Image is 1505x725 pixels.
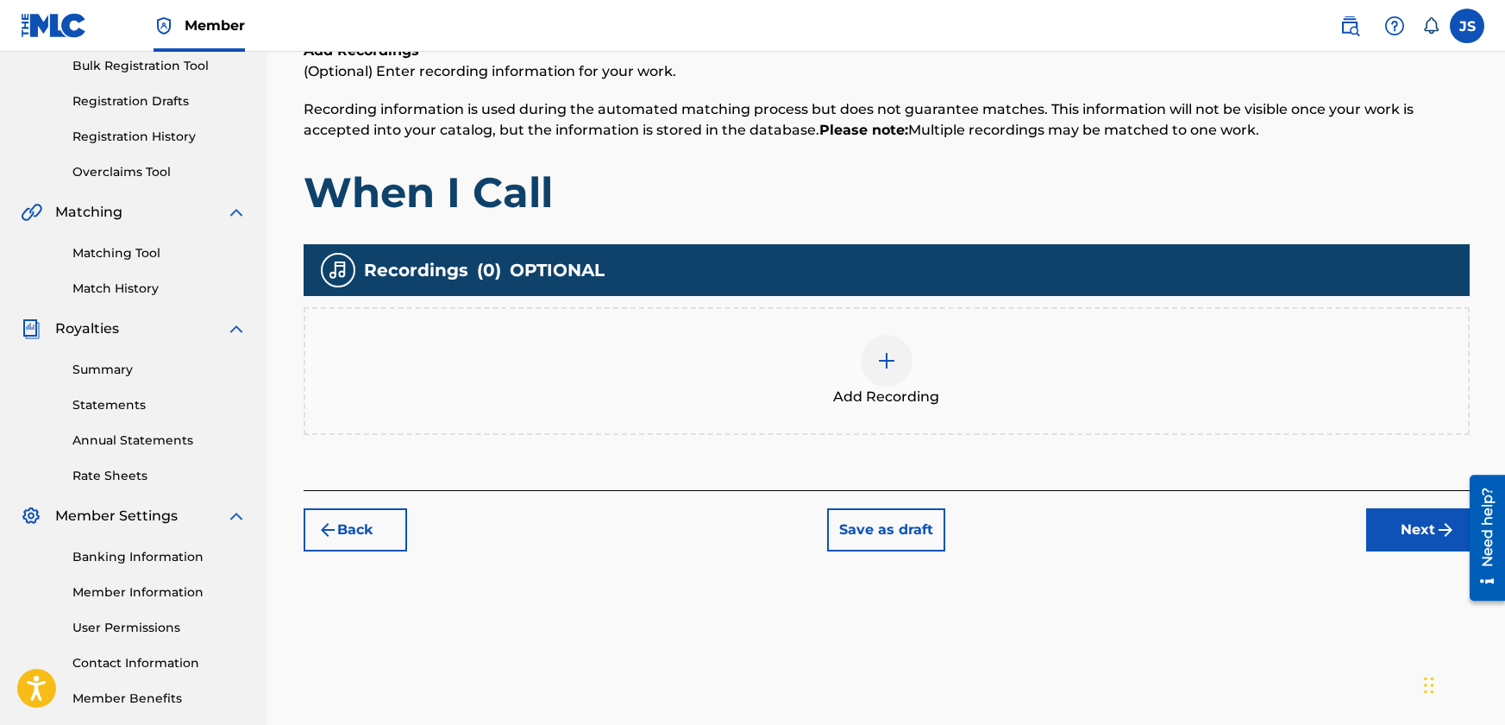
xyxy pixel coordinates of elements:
a: Matching Tool [72,244,247,262]
div: Drag [1424,659,1434,711]
span: Matching [55,202,122,223]
img: MLC Logo [21,13,87,38]
h1: When I Call [304,167,1470,218]
iframe: Resource Center [1457,469,1505,608]
button: Next [1366,508,1470,552]
img: expand [226,318,247,339]
button: Back [304,508,407,552]
img: help [1384,16,1405,36]
img: expand [226,506,247,526]
div: Notifications [1422,17,1439,35]
a: Overclaims Tool [72,163,247,181]
a: Contact Information [72,654,247,672]
iframe: Chat Widget [1419,642,1505,725]
span: Recording information is used during the automated matching process but does not guarantee matche... [304,101,1414,138]
img: expand [226,202,247,223]
img: Royalties [21,318,41,339]
a: Summary [72,361,247,379]
a: Banking Information [72,548,247,566]
img: Matching [21,202,42,223]
span: ( 0 ) [477,257,501,283]
img: f7272a7cc735f4ea7f67.svg [1435,520,1456,540]
span: Recordings [364,257,468,283]
img: recording [328,260,348,281]
img: Member Settings [21,506,41,526]
a: Rate Sheets [72,467,247,485]
span: Add Recording [833,387,939,407]
span: (Optional) Enter recording information for your work. [304,63,676,79]
img: add [876,350,897,371]
div: User Menu [1450,9,1484,43]
a: Annual Statements [72,432,247,450]
a: Statements [72,396,247,414]
span: Royalties [55,318,119,339]
img: 7ee5dd4eb1f8a8e3ef2f.svg [317,520,338,540]
a: Member Information [72,583,247,602]
a: Match History [72,280,247,298]
a: Registration History [72,128,247,146]
span: Member Settings [55,506,178,526]
button: Save as draft [827,508,945,552]
span: OPTIONAL [510,257,605,283]
img: search [1339,16,1360,36]
a: Public Search [1333,9,1367,43]
span: Member [185,16,245,35]
a: Bulk Registration Tool [72,57,247,75]
a: Member Benefits [72,690,247,708]
strong: Please note: [819,122,908,138]
a: User Permissions [72,619,247,637]
div: Help [1377,9,1412,43]
a: Registration Drafts [72,92,247,110]
img: Top Rightsholder [154,16,174,36]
